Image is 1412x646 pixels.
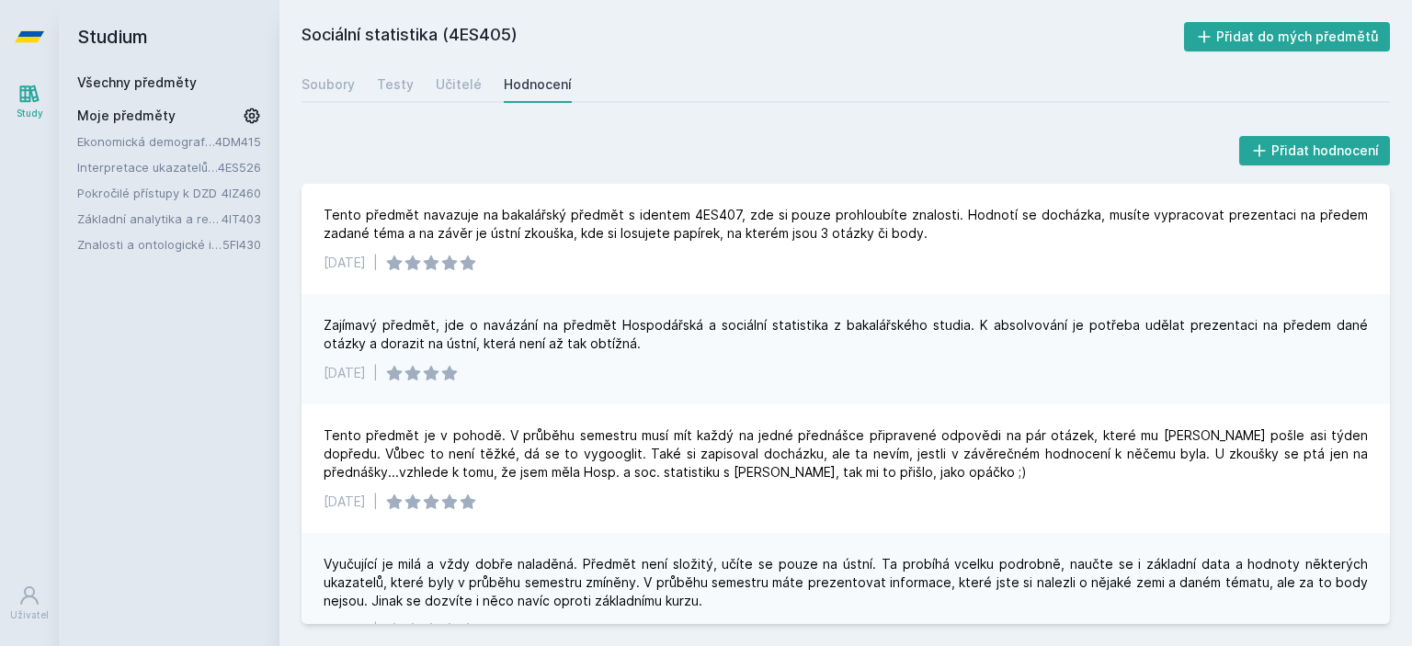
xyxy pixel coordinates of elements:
[218,160,261,175] a: 4ES526
[324,493,366,511] div: [DATE]
[4,74,55,130] a: Study
[373,621,378,640] div: |
[77,210,222,228] a: Základní analytika a reporting
[215,134,261,149] a: 4DM415
[222,237,261,252] a: 5FI430
[77,132,215,151] a: Ekonomická demografie I
[436,66,482,103] a: Učitelé
[373,364,378,382] div: |
[17,107,43,120] div: Study
[324,555,1368,610] div: Vyučující je milá a vždy dobře naladěná. Předmět není složitý, učíte se pouze na ústní. Ta probíh...
[4,575,55,631] a: Uživatel
[1239,136,1391,165] button: Přidat hodnocení
[77,74,197,90] a: Všechny předměty
[302,66,355,103] a: Soubory
[436,75,482,94] div: Učitelé
[77,158,218,176] a: Interpretace ukazatelů ekonomického a sociálního vývoje (anglicky)
[504,66,572,103] a: Hodnocení
[1184,22,1391,51] button: Přidat do mých předmětů
[504,75,572,94] div: Hodnocení
[373,493,378,511] div: |
[10,608,49,622] div: Uživatel
[324,621,366,640] div: [DATE]
[324,206,1368,243] div: Tento předmět navazuje na bakalářský předmět s identem 4ES407, zde si pouze prohloubíte znalosti....
[302,75,355,94] div: Soubory
[324,254,366,272] div: [DATE]
[77,235,222,254] a: Znalosti a ontologické inženýrství
[222,186,261,200] a: 4IZ460
[373,254,378,272] div: |
[302,22,1184,51] h2: Sociální statistika (4ES405)
[324,316,1368,353] div: Zajímavý předmět, jde o navázání na předmět Hospodářská a sociální statistika z bakalářského stud...
[77,184,222,202] a: Pokročilé přístupy k DZD
[222,211,261,226] a: 4IT403
[324,426,1368,482] div: Tento předmět je v pohodě. V průběhu semestru musí mít každý na jedné přednášce připravené odpově...
[377,75,414,94] div: Testy
[377,66,414,103] a: Testy
[77,107,176,125] span: Moje předměty
[324,364,366,382] div: [DATE]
